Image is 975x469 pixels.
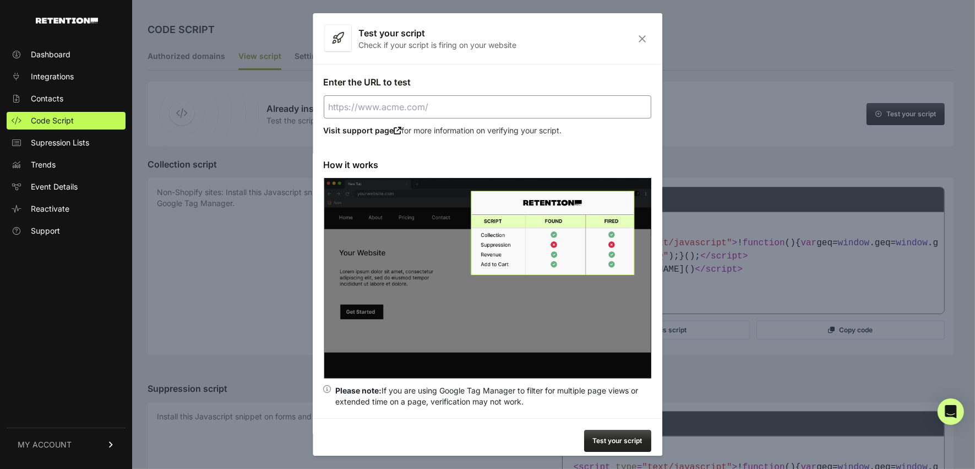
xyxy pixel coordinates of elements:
strong: Please note: [336,386,382,395]
a: Supression Lists [7,134,126,152]
a: Visit support page [324,126,402,135]
a: Reactivate [7,200,126,218]
a: Code Script [7,112,126,130]
a: Integrations [7,68,126,85]
p: Check if your script is firing on your website [359,40,517,51]
img: Retention.com [36,18,98,24]
span: Event Details [31,181,78,192]
h3: How it works [324,158,651,171]
span: Reactivate [31,203,69,214]
span: Supression Lists [31,137,89,148]
i: Close [634,34,651,44]
span: Contacts [31,93,63,104]
span: MY ACCOUNT [18,439,72,450]
a: Contacts [7,90,126,107]
a: Support [7,222,126,240]
input: https://www.acme.com/ [324,95,651,118]
span: Trends [31,159,56,170]
a: Dashboard [7,46,126,63]
div: Open Intercom Messenger [938,398,964,425]
span: Dashboard [31,49,70,60]
img: verify script installation [324,178,651,379]
a: Event Details [7,178,126,196]
span: Integrations [31,71,74,82]
span: Support [31,225,60,236]
a: Trends [7,156,126,174]
p: for more information on verifying your script. [324,125,651,136]
div: If you are using Google Tag Manager to filter for multiple page views or extended time on a page,... [336,385,651,407]
a: MY ACCOUNT [7,428,126,461]
h3: Test your script [359,26,517,40]
button: Test your script [584,430,651,452]
label: Enter the URL to test [324,77,411,88]
span: Code Script [31,115,74,126]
